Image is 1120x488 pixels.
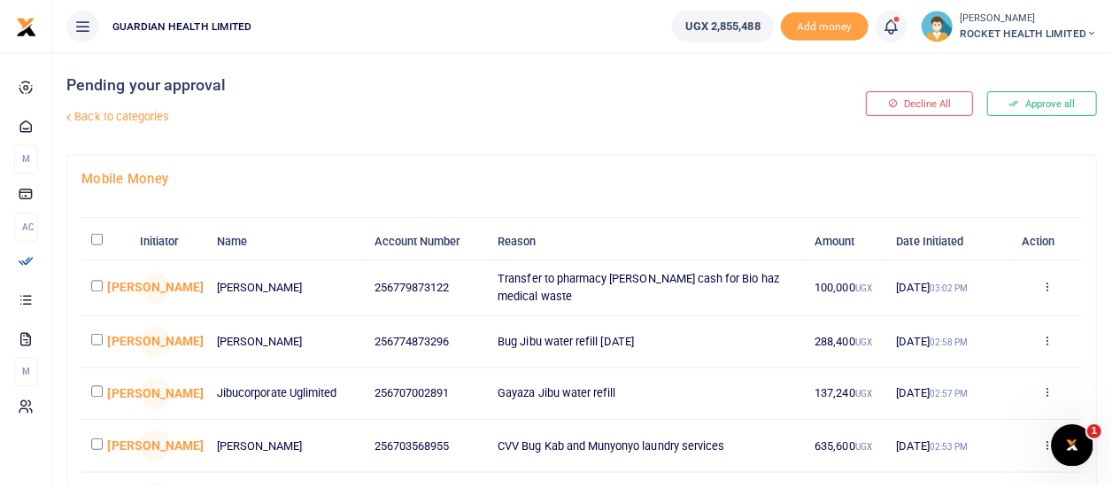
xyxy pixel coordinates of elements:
[141,329,173,360] span: Jessica Asemo
[937,286,976,296] small: 03:02 PM
[492,263,812,318] td: Transfer to pharmacy [PERSON_NAME] cash for Bio haz medical waste
[787,12,876,42] li: Toup your wallet
[1060,428,1102,470] iframe: Intercom live chat
[82,225,131,263] th: : activate to sort column descending
[209,225,367,263] th: Name: activate to sort column ascending
[367,263,492,318] td: 256779873122
[492,371,812,423] td: Gayaza Jibu water refill
[492,225,812,263] th: Reason: activate to sort column ascending
[787,19,876,32] a: Add money
[691,18,766,35] span: UGX 2,855,488
[968,12,1106,27] small: [PERSON_NAME]
[787,12,876,42] span: Add money
[670,11,786,43] li: Wallet ballance
[67,76,755,96] h4: Pending your approval
[16,19,37,33] a: logo-small logo-large logo-large
[812,423,894,476] td: 635,600
[894,423,1020,476] td: [DATE]
[367,371,492,423] td: 256707002891
[16,17,37,38] img: logo-small
[894,225,1020,263] th: Date Initiated: activate to sort column ascending
[209,263,367,318] td: [PERSON_NAME]
[131,225,209,263] th: Initiator: activate to sort column ascending
[929,11,1106,43] a: profile-user [PERSON_NAME] ROCKET HEALTH LIMITED
[1020,225,1091,263] th: Action: activate to sort column ascending
[82,171,1091,190] h4: Mobile Money
[209,423,367,476] td: [PERSON_NAME]
[862,392,879,402] small: UGX
[812,263,894,318] td: 100,000
[1096,428,1110,442] span: 1
[862,445,879,455] small: UGX
[812,225,894,263] th: Amount: activate to sort column ascending
[367,225,492,263] th: Account Number: activate to sort column ascending
[106,19,260,35] span: GUARDIAN HEALTH LIMITED
[894,371,1020,423] td: [DATE]
[812,319,894,371] td: 288,400
[812,371,894,423] td: 137,240
[937,340,976,350] small: 02:58 PM
[367,423,492,476] td: 256703568955
[209,371,367,423] td: Jibucorporate Uglimited
[14,214,38,244] li: Ac
[492,423,812,476] td: CVV Bug Kab and Munyonyo laundry services
[937,445,976,455] small: 02:53 PM
[894,263,1020,318] td: [DATE]
[14,146,38,175] li: M
[141,381,173,413] span: Jessica Asemo
[14,360,38,390] li: M
[209,319,367,371] td: [PERSON_NAME]
[367,319,492,371] td: 256774873296
[995,92,1106,117] button: Approve all
[63,103,755,133] a: Back to categories
[894,319,1020,371] td: [DATE]
[862,286,879,296] small: UGX
[937,392,976,402] small: 02:57 PM
[873,92,981,117] button: Decline All
[677,11,779,43] a: UGX 2,855,488
[968,26,1106,42] span: ROCKET HEALTH LIMITED
[141,275,173,306] span: Jessica Asemo
[492,319,812,371] td: Bug Jibu water refill [DATE]
[141,433,173,465] span: Jessica Asemo
[862,340,879,350] small: UGX
[929,11,961,43] img: profile-user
